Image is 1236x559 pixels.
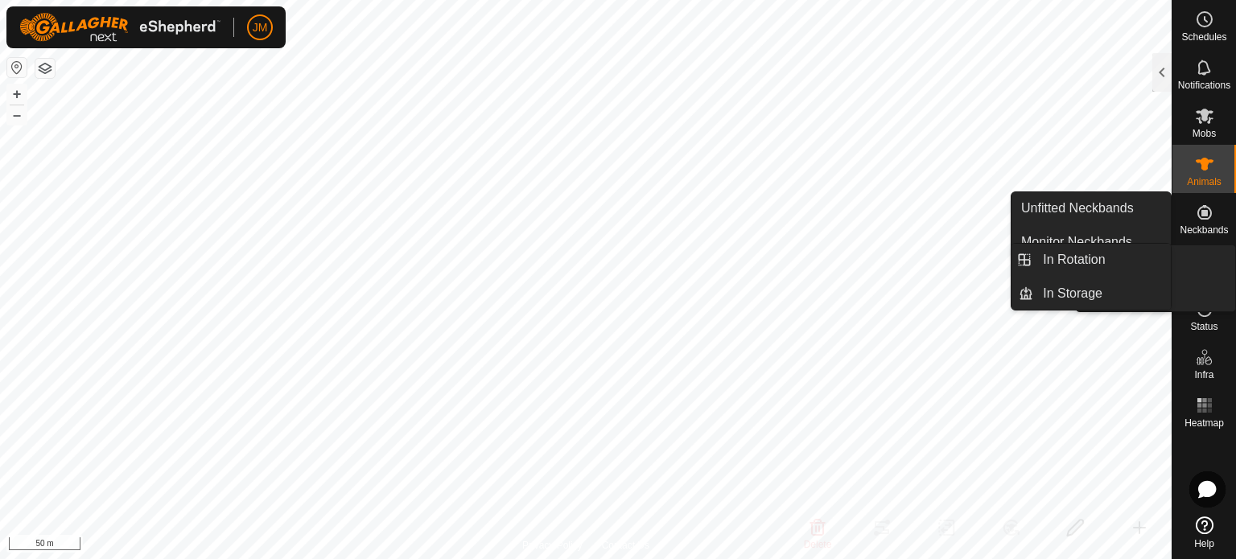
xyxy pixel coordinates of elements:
a: Monitor Neckbands [1011,226,1171,258]
span: Mobs [1193,129,1216,138]
button: Map Layers [35,59,55,78]
button: – [7,105,27,125]
span: In Rotation [1043,250,1105,269]
button: + [7,84,27,104]
span: Neckbands [1180,225,1228,235]
a: Unfitted Neckbands [1011,192,1171,224]
span: Animals [1187,177,1222,187]
span: Status [1190,322,1217,331]
span: Help [1194,539,1214,549]
span: Schedules [1181,32,1226,42]
a: Privacy Policy [522,538,583,553]
li: In Rotation [1011,244,1171,276]
li: In Storage [1011,277,1171,310]
span: Monitor Neckbands [1021,232,1132,252]
a: In Rotation [1033,244,1171,276]
a: Contact Us [602,538,649,553]
button: Reset Map [7,58,27,77]
span: Notifications [1178,80,1230,90]
a: Help [1172,510,1236,555]
span: JM [253,19,268,36]
span: Unfitted Neckbands [1021,199,1134,218]
span: In Storage [1043,284,1102,303]
img: Gallagher Logo [19,13,220,42]
span: Infra [1194,370,1213,380]
a: In Storage [1033,277,1171,310]
span: Heatmap [1184,418,1224,428]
